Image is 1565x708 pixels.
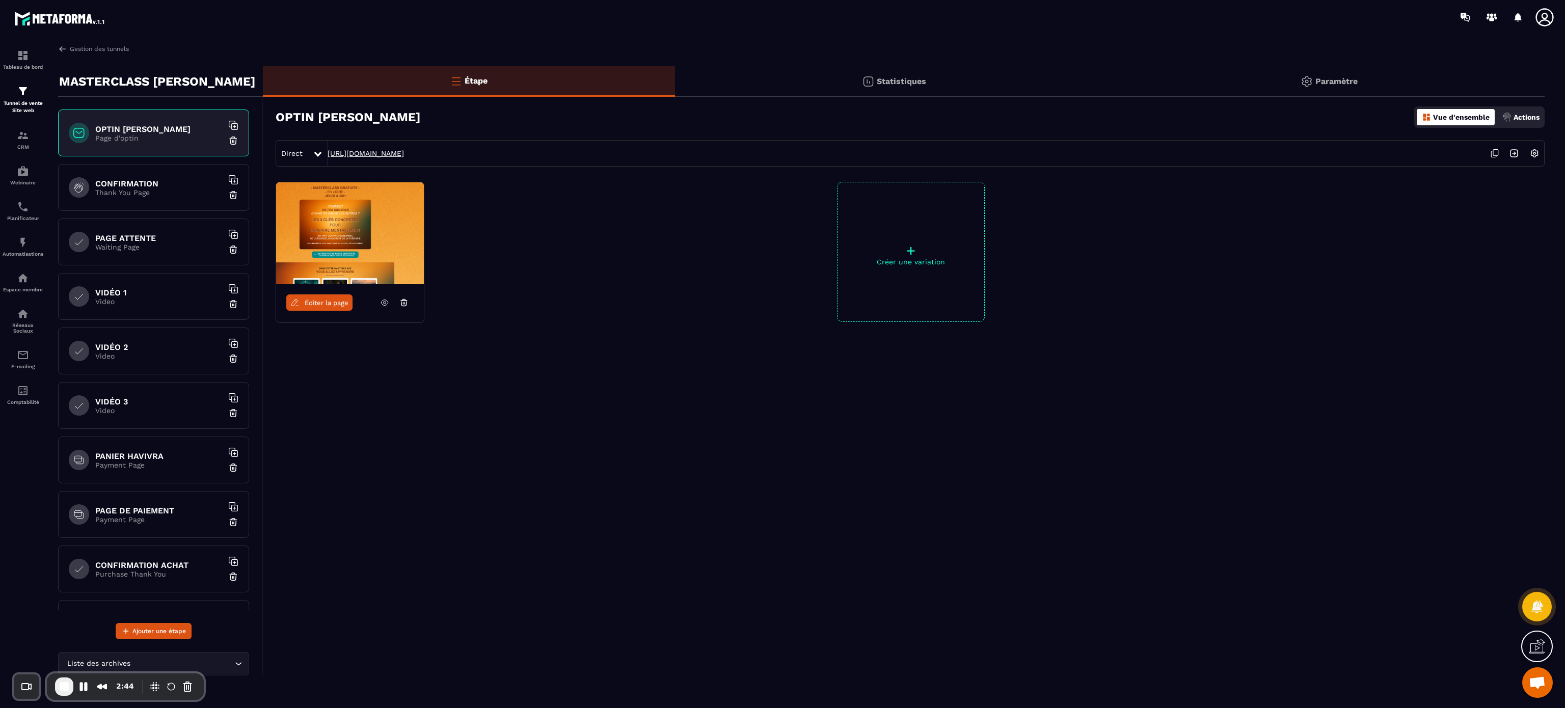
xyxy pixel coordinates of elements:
p: Purchase Thank You [95,570,223,578]
h3: OPTIN [PERSON_NAME] [276,110,420,124]
p: E-mailing [3,364,43,369]
p: Video [95,297,223,306]
h6: CONFIRMATION ACHAT [95,560,223,570]
span: Direct [281,149,303,157]
p: Réseaux Sociaux [3,322,43,334]
p: Page d'optin [95,134,223,142]
img: setting-w.858f3a88.svg [1525,144,1544,163]
a: Gestion des tunnels [58,44,129,53]
img: trash [228,135,238,146]
img: scheduler [17,201,29,213]
img: automations [17,236,29,249]
h6: VIDÉO 1 [95,288,223,297]
a: automationsautomationsEspace membre [3,264,43,300]
h6: PAGE DE PAIEMENT [95,506,223,515]
a: automationsautomationsAutomatisations [3,229,43,264]
p: Vue d'ensemble [1433,113,1490,121]
a: emailemailE-mailing [3,341,43,377]
a: schedulerschedulerPlanificateur [3,193,43,229]
img: stats.20deebd0.svg [862,75,874,88]
a: automationsautomationsWebinaire [3,157,43,193]
img: logo [14,9,106,28]
img: trash [228,244,238,255]
img: trash [228,190,238,200]
p: Paramètre [1315,76,1358,86]
p: MASTERCLASS [PERSON_NAME] [59,71,255,92]
span: Éditer la page [305,299,348,307]
img: formation [17,129,29,142]
a: Éditer la page [286,294,353,311]
img: trash [228,571,238,582]
p: Espace membre [3,287,43,292]
p: Payment Page [95,461,223,469]
a: formationformationCRM [3,122,43,157]
p: Planificateur [3,215,43,221]
a: formationformationTableau de bord [3,42,43,77]
p: Payment Page [95,515,223,524]
p: Video [95,352,223,360]
img: trash [228,462,238,473]
p: Webinaire [3,180,43,185]
p: Video [95,406,223,415]
p: Waiting Page [95,243,223,251]
input: Search for option [132,658,232,669]
img: arrow [58,44,67,53]
a: formationformationTunnel de vente Site web [3,77,43,122]
img: trash [228,408,238,418]
a: [URL][DOMAIN_NAME] [328,149,404,157]
p: + [838,243,984,258]
h6: VIDÉO 3 [95,397,223,406]
button: Ajouter une étape [116,623,192,639]
p: Tunnel de vente Site web [3,100,43,114]
img: setting-gr.5f69749f.svg [1301,75,1313,88]
p: Comptabilité [3,399,43,405]
h6: PAGE ATTENTE [95,233,223,243]
a: social-networksocial-networkRéseaux Sociaux [3,300,43,341]
span: Ajouter une étape [132,626,186,636]
div: Search for option [58,652,249,675]
div: Ouvrir le chat [1522,667,1553,698]
img: email [17,349,29,361]
span: Liste des archives [65,658,132,669]
img: formation [17,85,29,97]
img: dashboard-orange.40269519.svg [1422,113,1431,122]
img: image [276,182,424,284]
p: Créer une variation [838,258,984,266]
img: accountant [17,385,29,397]
p: Automatisations [3,251,43,257]
h6: PANIER HAVIVRA [95,451,223,461]
p: Tableau de bord [3,64,43,70]
img: actions.d6e523a2.png [1502,113,1512,122]
img: formation [17,49,29,62]
img: social-network [17,308,29,320]
p: CRM [3,144,43,150]
p: Étape [465,76,488,86]
p: Thank You Page [95,188,223,197]
a: accountantaccountantComptabilité [3,377,43,413]
h6: CONFIRMATION [95,179,223,188]
h6: VIDÉO 2 [95,342,223,352]
img: automations [17,272,29,284]
img: trash [228,299,238,309]
p: Statistiques [877,76,926,86]
img: arrow-next.bcc2205e.svg [1504,144,1524,163]
img: automations [17,165,29,177]
img: trash [228,517,238,527]
p: Actions [1514,113,1540,121]
img: trash [228,353,238,364]
h6: OPTIN [PERSON_NAME] [95,124,223,134]
img: bars-o.4a397970.svg [450,75,462,87]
